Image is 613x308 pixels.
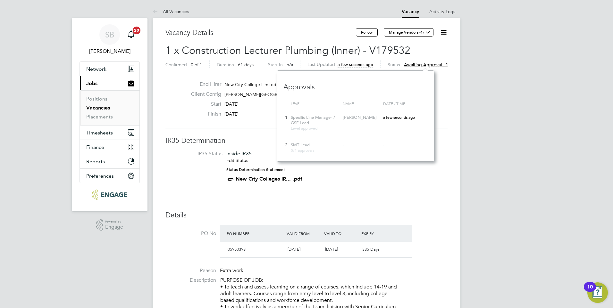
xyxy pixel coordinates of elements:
[291,126,317,131] span: Level approved
[191,62,202,68] span: 0 of 1
[338,62,373,67] span: a few seconds ago
[236,176,302,182] a: New City Colleges IR... .pdf
[220,267,243,274] span: Extra work
[133,27,140,34] span: 20
[224,92,306,97] span: [PERSON_NAME][GEOGRAPHIC_DATA]
[325,247,338,252] span: [DATE]
[224,111,239,117] span: [DATE]
[96,219,123,231] a: Powered byEngage
[226,150,252,157] span: Inside IR35
[291,115,335,126] span: Specific Line Manager / GSF Lead
[86,173,114,179] span: Preferences
[165,230,216,237] label: PO No
[287,62,293,68] span: n/a
[226,167,285,172] strong: Status Determination Statement
[291,142,310,148] span: SMT Lead
[80,90,139,125] div: Jobs
[268,62,283,68] label: Start In
[165,44,410,57] span: 1 x Construction Lecturer Plumbing (Inner) - V179532
[226,158,248,163] a: Edit Status
[186,111,221,118] label: Finish
[172,150,223,157] label: IR35 Status
[105,30,114,39] span: SB
[283,139,289,151] div: 2
[186,81,221,88] label: End Hirer
[283,112,289,124] div: 1
[343,142,380,148] div: -
[153,9,189,14] a: All Vacancies
[80,24,140,55] a: SB[PERSON_NAME]
[86,80,97,86] span: Jobs
[429,9,455,14] a: Activity Logs
[404,62,452,68] span: Awaiting approval - 1/2
[86,66,106,72] span: Network
[80,169,139,183] button: Preferences
[105,224,123,230] span: Engage
[283,76,428,92] h3: Approvals
[165,267,216,274] label: Reason
[291,148,314,153] span: 0/1 approvals
[86,114,113,120] a: Placements
[341,98,382,109] div: Name
[402,9,419,14] a: Vacancy
[186,91,221,98] label: Client Config
[307,61,335,67] label: Last Updated
[228,247,246,252] span: 05950398
[360,228,397,239] div: Expiry
[80,154,139,168] button: Reports
[383,115,415,120] span: a few seconds ago
[86,144,104,150] span: Finance
[86,130,113,136] span: Timesheets
[86,105,110,111] a: Vacancies
[285,228,323,239] div: Valid From
[362,247,380,252] span: 335 Days
[224,82,276,87] span: New City College Limited
[343,115,380,120] div: [PERSON_NAME]
[86,96,107,102] a: Positions
[382,98,428,109] div: Date / time
[80,47,140,55] span: Stephen Brayshaw
[125,24,138,45] a: 20
[165,28,356,37] h3: Vacancy Details
[238,62,254,68] span: 61 days
[323,228,360,239] div: Valid To
[165,136,448,145] h3: IR35 Determination
[289,98,341,109] div: Level
[186,101,221,108] label: Start
[225,228,285,239] div: PO Number
[388,62,400,68] label: Status
[80,76,139,90] button: Jobs
[80,140,139,154] button: Finance
[384,28,433,36] button: Manage Vendors (4)
[165,62,187,68] label: Confirmed
[72,18,147,211] nav: Main navigation
[383,142,426,148] div: -
[86,158,105,165] span: Reports
[288,247,300,252] span: [DATE]
[165,277,216,284] label: Description
[587,282,608,303] button: Open Resource Center, 10 new notifications
[587,287,593,295] div: 10
[356,28,378,36] button: Follow
[224,101,239,107] span: [DATE]
[92,190,127,200] img: ncclondon-logo-retina.png
[80,126,139,140] button: Timesheets
[80,190,140,200] a: Go to home page
[80,62,139,76] button: Network
[105,219,123,224] span: Powered by
[165,211,448,220] h3: Details
[217,62,234,68] label: Duration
